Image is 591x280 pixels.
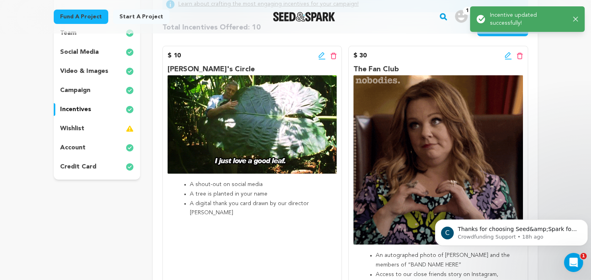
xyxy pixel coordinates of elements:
img: check-circle-full.svg [126,86,134,95]
img: Seed&Spark Logo Dark Mode [273,12,335,22]
iframe: Intercom live chat [564,253,583,272]
li: An autographed photo of [PERSON_NAME] and the members of “BAND NAME HERE” [376,251,513,270]
img: check-circle-full.svg [126,105,134,114]
span: Olivia Dal P.'s Profile [453,8,537,25]
p: video & images [60,67,108,76]
p: social media [60,47,99,57]
a: Start a project [113,10,170,24]
a: Seed&Spark Homepage [273,12,335,22]
button: account [54,141,140,154]
span: 1 [580,253,587,259]
img: incentive [353,75,523,245]
img: warning-full.svg [126,124,134,133]
img: check-circle-full.svg [126,47,134,57]
button: credit card [54,161,140,173]
p: $ 30 [353,51,367,61]
li: A shout-out on social media [190,180,327,190]
p: [PERSON_NAME]'s Circle [168,64,337,75]
a: Fund a project [54,10,108,24]
p: campaign [60,86,90,95]
li: A digital thank you card drawn by our director [PERSON_NAME] [190,199,327,218]
button: social media [54,46,140,59]
img: check-circle-full.svg [126,162,134,172]
button: video & images [54,65,140,78]
span: 1 [463,7,472,15]
img: check-circle-full.svg [126,67,134,76]
button: campaign [54,84,140,97]
button: wishlist [54,122,140,135]
div: Olivia Dal P.'s Profile [455,10,525,23]
a: Olivia Dal P.'s Profile [453,8,537,23]
img: user.png [455,10,468,23]
p: account [60,143,86,153]
iframe: Intercom notifications message [432,203,591,258]
p: The Fan Club [353,64,523,75]
li: A tree is planted in your name [190,190,327,199]
p: wishlist [60,124,84,133]
img: incentive [168,75,337,174]
p: incentives [60,105,91,114]
img: check-circle-full.svg [126,143,134,153]
button: incentives [54,103,140,116]
p: credit card [60,162,96,172]
p: Incentive updated successfully! [490,11,567,27]
p: $ 10 [168,51,181,61]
